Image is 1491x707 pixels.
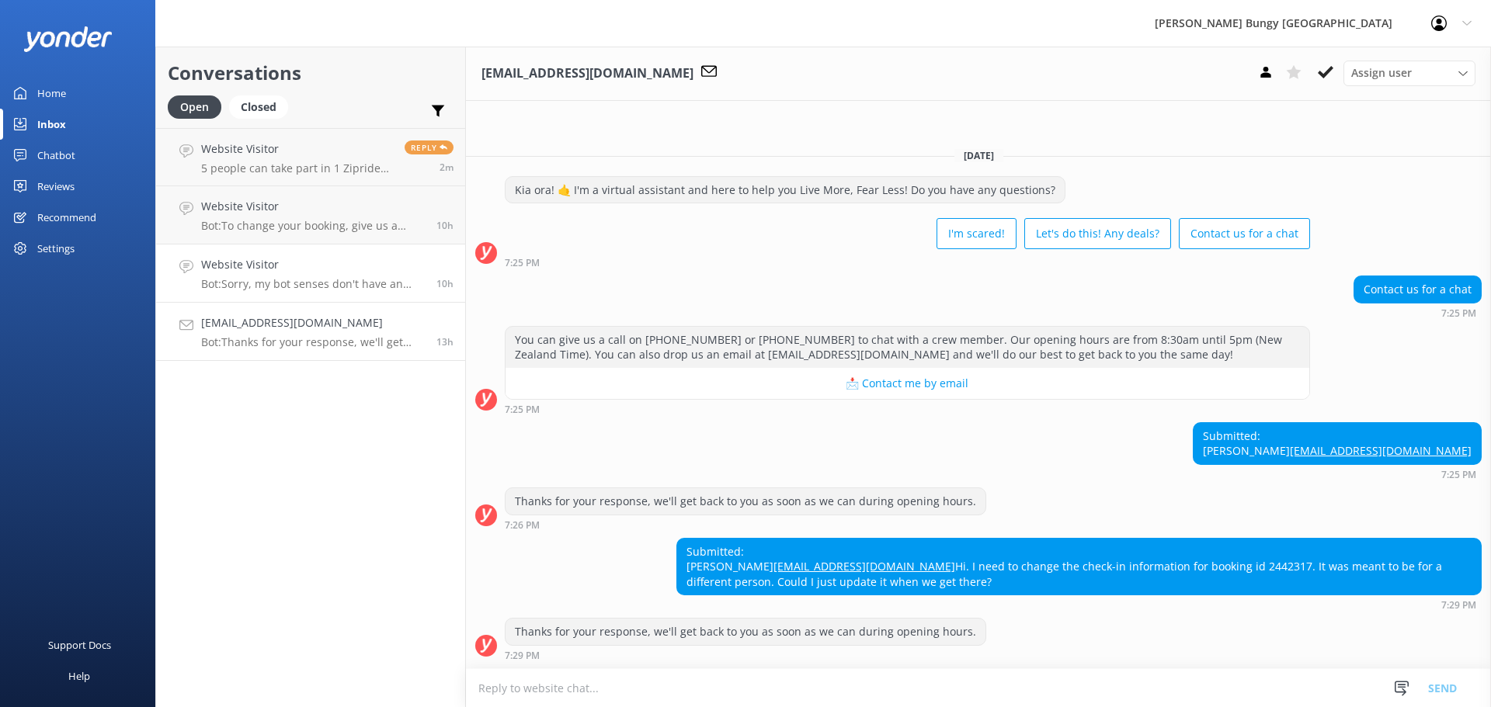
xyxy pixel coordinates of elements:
[37,109,66,140] div: Inbox
[1441,309,1476,318] strong: 7:25 PM
[201,256,425,273] h4: Website Visitor
[201,314,425,331] h4: [EMAIL_ADDRESS][DOMAIN_NAME]
[201,335,425,349] p: Bot: Thanks for your response, we'll get back to you as soon as we can during opening hours.
[436,335,454,348] span: Sep 05 2025 07:29pm (UTC +12:00) Pacific/Auckland
[436,277,454,290] span: Sep 05 2025 10:28pm (UTC +12:00) Pacific/Auckland
[1179,218,1310,249] button: Contact us for a chat
[677,539,1481,595] div: Submitted: [PERSON_NAME] Hi. I need to change the check-in information for booking id 2442317. It...
[37,171,75,202] div: Reviews
[1354,307,1482,318] div: Sep 05 2025 07:25pm (UTC +12:00) Pacific/Auckland
[773,559,955,574] a: [EMAIL_ADDRESS][DOMAIN_NAME]
[201,198,425,215] h4: Website Visitor
[1193,469,1482,480] div: Sep 05 2025 07:25pm (UTC +12:00) Pacific/Auckland
[201,277,425,291] p: Bot: Sorry, my bot senses don't have an answer for that, please try and rephrase your question, I...
[37,202,96,233] div: Recommend
[505,404,1310,414] div: Sep 05 2025 07:25pm (UTC +12:00) Pacific/Auckland
[954,149,1003,162] span: [DATE]
[506,619,985,645] div: Thanks for your response, we'll get back to you as soon as we can during opening hours.
[1194,423,1481,464] div: Submitted: [PERSON_NAME]
[1024,218,1171,249] button: Let's do this! Any deals?
[481,64,693,84] h3: [EMAIL_ADDRESS][DOMAIN_NAME]
[201,219,425,233] p: Bot: To change your booking, give us a buzz at 0800 286 4958 or [PHONE_NUMBER], or shoot us an em...
[48,629,111,660] div: Support Docs
[505,405,540,414] strong: 7:25 PM
[37,233,75,264] div: Settings
[440,161,454,174] span: Sep 06 2025 08:58am (UTC +12:00) Pacific/Auckland
[505,258,540,268] strong: 7:25 PM
[405,140,454,154] span: Reply
[505,257,1310,268] div: Sep 05 2025 07:25pm (UTC +12:00) Pacific/Auckland
[156,244,465,303] a: Website VisitorBot:Sorry, my bot senses don't have an answer for that, please try and rephrase yo...
[229,95,288,119] div: Closed
[1343,61,1475,85] div: Assign User
[156,303,465,361] a: [EMAIL_ADDRESS][DOMAIN_NAME]Bot:Thanks for your response, we'll get back to you as soon as we can...
[937,218,1017,249] button: I'm scared!
[1354,276,1481,303] div: Contact us for a chat
[23,26,113,52] img: yonder-white-logo.png
[168,58,454,88] h2: Conversations
[1290,443,1472,458] a: [EMAIL_ADDRESS][DOMAIN_NAME]
[201,161,393,175] p: 5 people can take part in 1 Zipride each, or 1 person for 5 [PERSON_NAME]'s - is that correct?
[436,219,454,232] span: Sep 05 2025 10:45pm (UTC +12:00) Pacific/Auckland
[168,95,221,119] div: Open
[505,650,986,660] div: Sep 05 2025 07:29pm (UTC +12:00) Pacific/Auckland
[201,140,393,158] h4: Website Visitor
[506,488,985,515] div: Thanks for your response, we'll get back to you as soon as we can during opening hours.
[506,177,1065,203] div: Kia ora! 🤙 I'm a virtual assistant and here to help you Live More, Fear Less! Do you have any que...
[505,519,986,530] div: Sep 05 2025 07:26pm (UTC +12:00) Pacific/Auckland
[676,599,1482,610] div: Sep 05 2025 07:29pm (UTC +12:00) Pacific/Auckland
[229,98,296,115] a: Closed
[156,186,465,244] a: Website VisitorBot:To change your booking, give us a buzz at 0800 286 4958 or [PHONE_NUMBER], or ...
[1441,601,1476,610] strong: 7:29 PM
[168,98,229,115] a: Open
[506,327,1309,368] div: You can give us a call on [PHONE_NUMBER] or [PHONE_NUMBER] to chat with a crew member. Our openin...
[505,521,540,530] strong: 7:26 PM
[1441,470,1476,480] strong: 7:25 PM
[1351,64,1412,81] span: Assign user
[37,78,66,109] div: Home
[505,651,540,660] strong: 7:29 PM
[506,368,1309,399] button: 📩 Contact me by email
[37,140,75,171] div: Chatbot
[156,128,465,186] a: Website Visitor5 people can take part in 1 Zipride each, or 1 person for 5 [PERSON_NAME]'s - is t...
[68,660,90,691] div: Help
